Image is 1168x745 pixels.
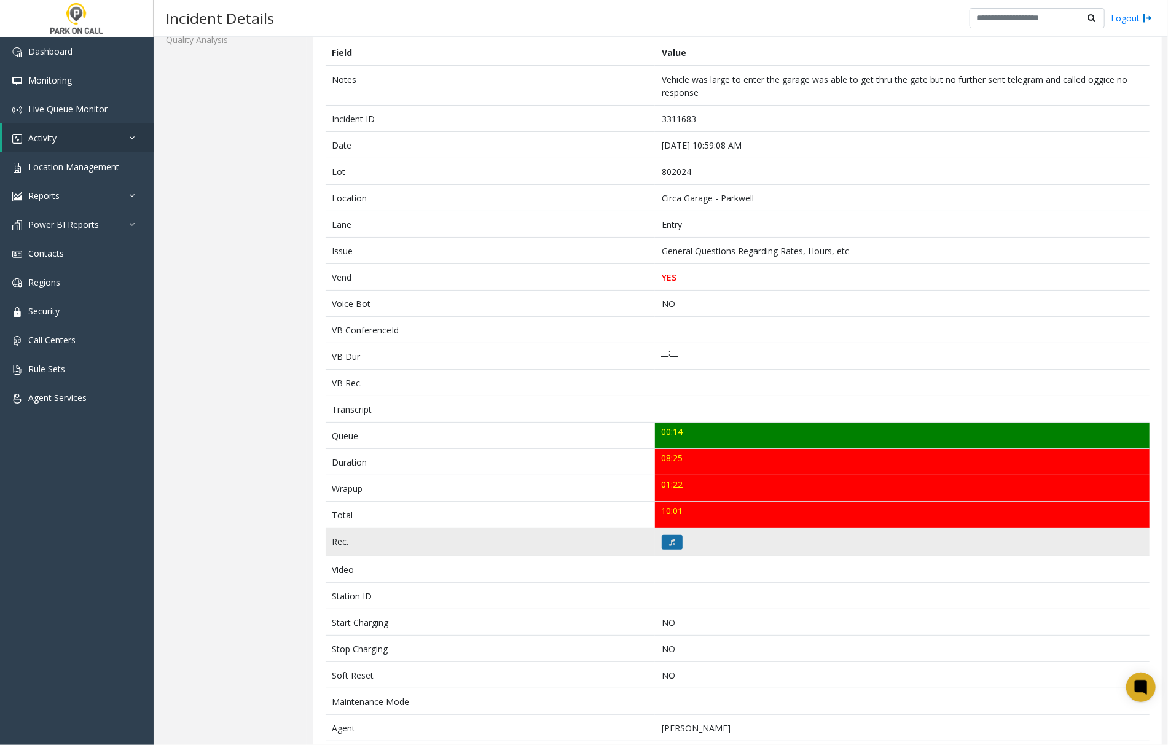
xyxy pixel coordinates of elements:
img: 'icon' [12,192,22,201]
img: 'icon' [12,307,22,317]
img: 'icon' [12,134,22,144]
img: 'icon' [12,394,22,404]
h3: Incident Details [160,3,280,33]
td: General Questions Regarding Rates, Hours, etc [655,238,1150,264]
p: YES [662,271,1143,284]
td: Total [326,502,655,528]
span: Agent Services [28,392,87,404]
a: Quality Analysis [154,25,307,54]
td: VB ConferenceId [326,317,655,343]
span: Security [28,305,60,317]
p: NO [662,297,1143,310]
span: Power BI Reports [28,219,99,230]
td: VB Dur [326,343,655,370]
span: Location Management [28,161,119,173]
td: Stop Charging [326,636,655,662]
td: __:__ [655,343,1150,370]
td: Station ID [326,583,655,609]
td: Voice Bot [326,291,655,317]
img: 'icon' [12,249,22,259]
td: 00:14 [655,423,1150,449]
span: Monitoring [28,74,72,86]
td: Video [326,556,655,583]
span: Rule Sets [28,363,65,375]
td: 802024 [655,158,1150,185]
a: Activity [2,123,154,152]
td: Maintenance Mode [326,688,655,715]
td: Issue [326,238,655,264]
td: Rec. [326,528,655,556]
span: Activity [28,132,57,144]
img: 'icon' [12,76,22,86]
p: NO [662,669,1143,682]
th: Field [326,39,655,66]
td: Agent [326,715,655,741]
a: Logout [1111,12,1153,25]
td: Duration [326,449,655,475]
img: 'icon' [12,365,22,375]
td: Wrapup [326,475,655,502]
td: Lot [326,158,655,185]
span: Contacts [28,248,64,259]
td: [DATE] 10:59:08 AM [655,132,1150,158]
p: NO [662,642,1143,655]
td: [PERSON_NAME] [655,715,1150,741]
img: 'icon' [12,47,22,57]
span: Call Centers [28,334,76,346]
img: logout [1143,12,1153,25]
span: Reports [28,190,60,201]
td: Location [326,185,655,211]
td: Notes [326,66,655,106]
td: Soft Reset [326,662,655,688]
img: 'icon' [12,220,22,230]
td: Transcript [326,396,655,423]
td: Vend [326,264,655,291]
p: NO [662,616,1143,629]
td: 01:22 [655,475,1150,502]
td: Queue [326,423,655,449]
span: Regions [28,276,60,288]
img: 'icon' [12,163,22,173]
td: Entry [655,211,1150,238]
td: Date [326,132,655,158]
td: VB Rec. [326,370,655,396]
td: 10:01 [655,502,1150,528]
img: 'icon' [12,336,22,346]
th: Value [655,39,1150,66]
td: Vehicle was large to enter the garage was able to get thru the gate but no further sent telegram ... [655,66,1150,106]
span: Live Queue Monitor [28,103,108,115]
td: Lane [326,211,655,238]
td: 3311683 [655,106,1150,132]
td: Incident ID [326,106,655,132]
td: Circa Garage - Parkwell [655,185,1150,211]
td: 08:25 [655,449,1150,475]
td: Start Charging [326,609,655,636]
img: 'icon' [12,105,22,115]
img: 'icon' [12,278,22,288]
span: Dashboard [28,45,73,57]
